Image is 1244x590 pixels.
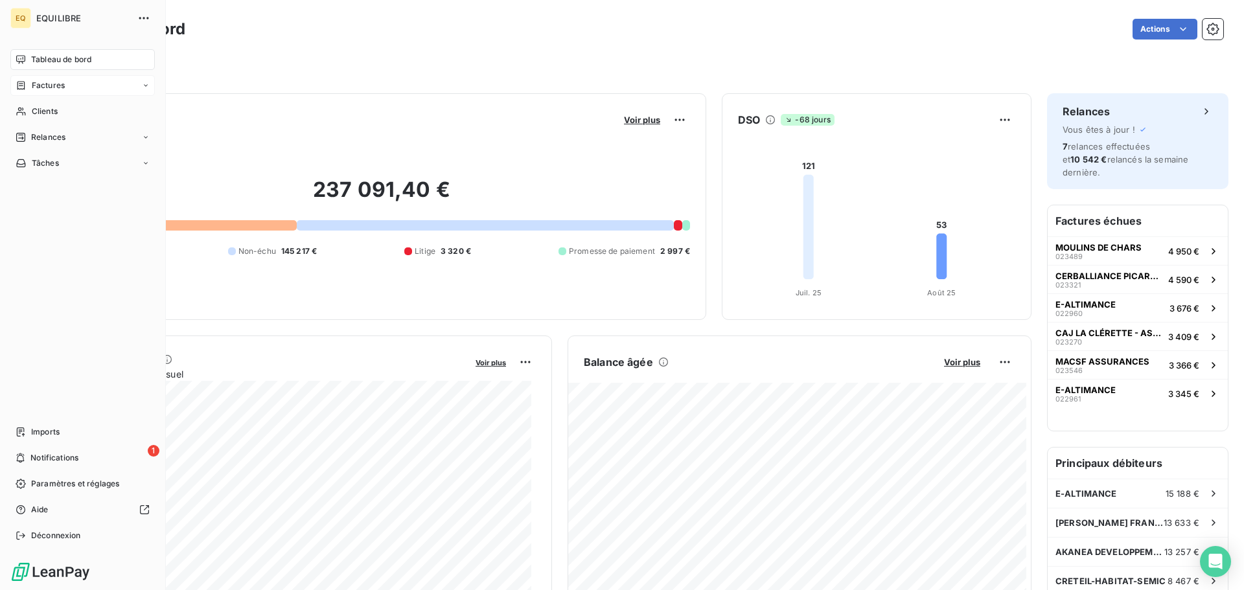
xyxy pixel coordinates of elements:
button: Voir plus [620,114,664,126]
button: E-ALTIMANCE0229613 345 € [1048,379,1228,407]
span: MOULINS DE CHARS [1055,242,1142,253]
span: Litige [415,245,435,257]
span: 022960 [1055,310,1083,317]
span: 10 542 € [1070,154,1107,165]
span: Voir plus [944,357,980,367]
span: relances effectuées et relancés la semaine dernière. [1063,141,1188,177]
a: Factures [10,75,155,96]
span: Clients [32,106,58,117]
span: 3 409 € [1168,332,1199,342]
a: Relances [10,127,155,148]
div: EQ [10,8,31,28]
span: 7 [1063,141,1068,152]
tspan: Août 25 [927,288,956,297]
span: CRETEIL-HABITAT-SEMIC [1055,576,1166,586]
span: Factures [32,80,65,91]
button: MOULINS DE CHARS0234894 950 € [1048,236,1228,265]
span: E-ALTIMANCE [1055,385,1116,395]
a: Tâches [10,153,155,174]
img: Logo LeanPay [10,562,91,582]
a: Paramètres et réglages [10,473,155,494]
tspan: Juil. 25 [796,288,822,297]
span: 023270 [1055,338,1082,346]
span: 3 345 € [1168,389,1199,399]
span: 15 188 € [1166,488,1199,499]
span: Tableau de bord [31,54,91,65]
span: 8 467 € [1168,576,1199,586]
span: 022961 [1055,395,1081,403]
span: 3 676 € [1169,303,1199,313]
span: Chiffre d'affaires mensuel [73,367,466,381]
span: 023321 [1055,281,1081,289]
span: Promesse de paiement [569,245,655,257]
span: Imports [31,426,60,438]
span: Paramètres et réglages [31,478,119,490]
span: Relances [31,131,65,143]
span: 3 366 € [1169,360,1199,370]
h6: Factures échues [1048,205,1228,236]
span: CERBALLIANCE PICARDIE [1055,271,1163,281]
h6: Principaux débiteurs [1048,448,1228,479]
span: CAJ LA CLÉRETTE - ASSOCIATION PAPILLONS [1055,328,1163,338]
span: Non-échu [238,245,276,257]
button: Voir plus [940,356,984,368]
button: Voir plus [472,356,510,368]
span: 13 633 € [1164,517,1199,528]
h2: 237 091,40 € [73,177,690,216]
button: Actions [1133,19,1197,40]
a: Imports [10,422,155,442]
button: CERBALLIANCE PICARDIE0233214 590 € [1048,265,1228,293]
span: 023546 [1055,367,1083,374]
div: Open Intercom Messenger [1200,546,1231,577]
span: Notifications [30,452,78,464]
button: MACSF ASSURANCES0235463 366 € [1048,350,1228,379]
span: MACSF ASSURANCES [1055,356,1149,367]
span: AKANEA DEVELOPPEMENT [1055,547,1164,557]
span: 4 590 € [1168,275,1199,285]
span: E-ALTIMANCE [1055,299,1116,310]
span: Tâches [32,157,59,169]
h6: DSO [738,112,760,128]
span: Aide [31,504,49,516]
span: EQUILIBRE [36,13,130,23]
a: Aide [10,499,155,520]
span: 13 257 € [1164,547,1199,557]
span: Vous êtes à jour ! [1063,124,1135,135]
span: [PERSON_NAME] FRANCE SAFETY ASSESSMENT [1055,517,1164,528]
span: Déconnexion [31,530,81,541]
a: Tableau de bord [10,49,155,70]
button: E-ALTIMANCE0229603 676 € [1048,293,1228,322]
span: 145 217 € [281,245,317,257]
button: CAJ LA CLÉRETTE - ASSOCIATION PAPILLONS0232703 409 € [1048,322,1228,350]
span: Voir plus [476,358,506,367]
span: 1 [148,445,159,457]
h6: Relances [1063,104,1110,119]
a: Clients [10,101,155,122]
h6: Balance âgée [584,354,653,370]
span: -68 jours [781,114,834,126]
span: 3 320 € [441,245,471,257]
span: 4 950 € [1168,246,1199,256]
span: Voir plus [624,115,660,125]
span: 2 997 € [660,245,690,257]
span: 023489 [1055,253,1083,260]
span: E-ALTIMANCE [1055,488,1117,499]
